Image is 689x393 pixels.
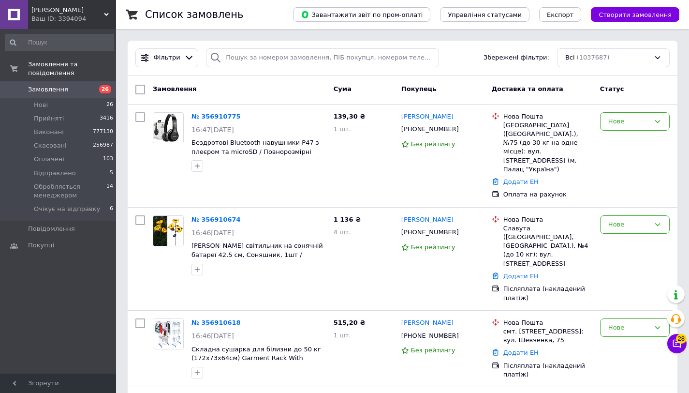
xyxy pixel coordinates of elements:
span: 1 шт. [334,125,351,133]
span: 26 [99,85,111,93]
button: Управління статусами [440,7,529,22]
a: Бездротові Bluetooth навушники P47 з плеєром та microSD / Повнорозмірні накладні навушники з мікр... [191,139,319,164]
span: Нові [34,101,48,109]
span: 515,20 ₴ [334,319,366,326]
div: [PHONE_NUMBER] [399,330,461,342]
span: 14 [106,182,113,200]
span: 5 [110,169,113,178]
img: Фото товару [153,113,183,143]
span: 28 [676,334,687,344]
button: Чат з покупцем28 [667,334,687,353]
span: 16:46[DATE] [191,332,234,340]
span: Доставка та оплата [492,85,563,92]
a: № 356910618 [191,319,241,326]
div: смт. [STREET_ADDRESS]: вул. Шевченка, 75 [503,327,592,345]
span: 1 136 ₴ [334,216,361,223]
span: Покупець [401,85,437,92]
a: [PERSON_NAME] світильник на сонячній батареї 42,5 см, Соняшник, 1шт / Газонний світильник / Вулич... [191,242,323,276]
span: Замовлення [153,85,196,92]
a: Додати ЕН [503,272,539,280]
span: 139,30 ₴ [334,113,366,120]
a: № 356910674 [191,216,241,223]
a: Фото товару [153,112,184,143]
span: Прийняті [34,114,64,123]
button: Створити замовлення [591,7,679,22]
span: Збережені фільтри: [484,53,549,62]
button: Експорт [539,7,582,22]
a: [PERSON_NAME] [401,215,454,225]
div: [PHONE_NUMBER] [399,226,461,239]
span: 3416 [100,114,113,123]
span: Створити замовлення [599,11,672,18]
a: [PERSON_NAME] [401,318,454,328]
div: [PHONE_NUMBER] [399,123,461,136]
span: 26 [106,101,113,109]
span: Замовлення [28,85,68,94]
span: Всі [565,53,575,62]
a: Додати ЕН [503,178,539,185]
a: Фото товару [153,215,184,246]
div: Нова Пошта [503,318,592,327]
div: Нова Пошта [503,112,592,121]
span: Фільтри [154,53,180,62]
div: Післяплата (накладений платіж) [503,285,592,302]
a: Складна сушарка для білизни до 50 кг (172х73х64см) Garment Rack With Wheels / Багатоярусна вішалк... [191,346,321,380]
span: Виконані [34,128,64,136]
span: Без рейтингу [411,243,455,251]
div: Оплата на рахунок [503,190,592,199]
button: Завантажити звіт по пром-оплаті [293,7,430,22]
span: Без рейтингу [411,140,455,148]
span: Відправлено [34,169,76,178]
div: [GEOGRAPHIC_DATA] ([GEOGRAPHIC_DATA].), №75 (до 30 кг на одне місце): вул. [STREET_ADDRESS] (м. П... [503,121,592,174]
a: Додати ЕН [503,349,539,356]
span: 1 шт. [334,332,351,339]
div: Нова Пошта [503,215,592,224]
span: Замовлення та повідомлення [28,60,116,77]
span: (1037687) [577,54,610,61]
a: № 356910775 [191,113,241,120]
span: Завантажити звіт по пром-оплаті [301,10,423,19]
span: Без рейтингу [411,347,455,354]
h1: Список замовлень [145,9,243,20]
div: Післяплата (накладений платіж) [503,362,592,379]
span: Статус [600,85,624,92]
span: 16:46[DATE] [191,229,234,237]
span: 4 шт. [334,228,351,236]
div: Славута ([GEOGRAPHIC_DATA], [GEOGRAPHIC_DATA].), №4 (до 10 кг): вул. [STREET_ADDRESS] [503,224,592,268]
span: 777130 [93,128,113,136]
div: Нове [608,117,650,127]
a: [PERSON_NAME] [401,112,454,121]
div: Нове [608,323,650,333]
input: Пошук за номером замовлення, ПІБ покупця, номером телефону, Email, номером накладної [206,48,439,67]
span: Оплачені [34,155,64,164]
span: Експорт [547,11,574,18]
span: Скасовані [34,141,67,150]
span: Cума [334,85,352,92]
span: 16:47[DATE] [191,126,234,134]
span: HUGO [31,6,104,15]
span: 6 [110,205,113,213]
span: Управління статусами [448,11,522,18]
span: Покупці [28,241,54,250]
a: Створити замовлення [581,11,679,18]
span: Обробляється менеджером [34,182,106,200]
input: Пошук [5,34,114,51]
div: Ваш ID: 3394094 [31,15,116,23]
span: 103 [103,155,113,164]
span: Повідомлення [28,225,75,233]
img: Фото товару [153,216,183,246]
span: 256987 [93,141,113,150]
div: Нове [608,220,650,230]
img: Фото товару [153,319,183,349]
span: Очікує на відправку [34,205,100,213]
a: Фото товару [153,318,184,349]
